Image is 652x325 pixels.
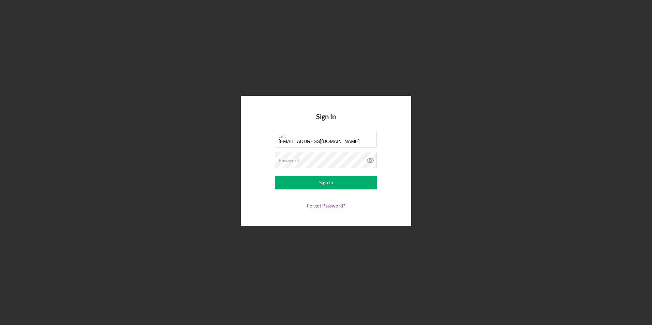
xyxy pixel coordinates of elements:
[307,203,345,208] a: Forgot Password?
[275,176,377,189] button: Sign In
[319,176,333,189] div: Sign In
[279,158,299,163] label: Password
[316,113,336,131] h4: Sign In
[279,131,377,139] label: Email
